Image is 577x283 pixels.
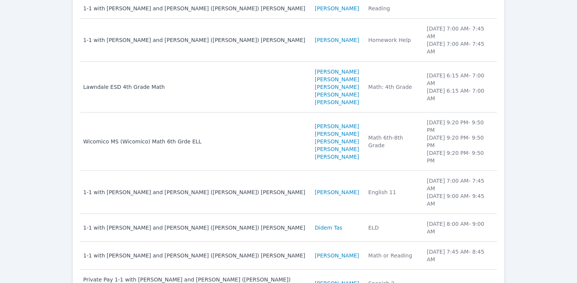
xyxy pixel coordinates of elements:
[80,242,497,270] tr: 1-1 with [PERSON_NAME] and [PERSON_NAME] ([PERSON_NAME]) [PERSON_NAME][PERSON_NAME]Math or Readin...
[83,224,306,232] div: 1-1 with [PERSON_NAME] and [PERSON_NAME] ([PERSON_NAME]) [PERSON_NAME]
[427,134,492,149] li: [DATE] 9:20 PM - 9:50 PM
[315,130,359,138] a: [PERSON_NAME]
[315,224,342,232] a: Didem Tas
[83,36,306,44] div: 1-1 with [PERSON_NAME] and [PERSON_NAME] ([PERSON_NAME]) [PERSON_NAME]
[427,40,492,55] li: [DATE] 7:00 AM - 7:45 AM
[427,220,492,235] li: [DATE] 8:00 AM - 9:00 AM
[315,122,359,130] a: [PERSON_NAME]
[368,188,417,196] div: English 11
[368,83,417,91] div: Math: 4th Grade
[315,188,359,196] a: [PERSON_NAME]
[427,149,492,164] li: [DATE] 9:20 PM - 9:50 PM
[368,134,417,149] div: Math 6th-8th Grade
[83,83,306,91] div: Lawndale ESD 4th Grade Math
[315,36,359,44] a: [PERSON_NAME]
[427,248,492,263] li: [DATE] 7:45 AM - 8:45 AM
[80,171,497,214] tr: 1-1 with [PERSON_NAME] and [PERSON_NAME] ([PERSON_NAME]) [PERSON_NAME][PERSON_NAME]English 11[DAT...
[83,138,306,145] div: Wicomico MS (Wicomico) Math 6th Grde ELL
[368,36,417,44] div: Homework Help
[315,153,359,161] a: [PERSON_NAME]
[83,188,306,196] div: 1-1 with [PERSON_NAME] and [PERSON_NAME] ([PERSON_NAME]) [PERSON_NAME]
[83,252,306,259] div: 1-1 with [PERSON_NAME] and [PERSON_NAME] ([PERSON_NAME]) [PERSON_NAME]
[315,138,359,145] a: [PERSON_NAME]
[315,83,359,91] a: [PERSON_NAME]
[368,252,417,259] div: Math or Reading
[83,5,306,12] div: 1-1 with [PERSON_NAME] and [PERSON_NAME] ([PERSON_NAME]) [PERSON_NAME]
[368,224,417,232] div: ELD
[368,5,417,12] div: Reading
[80,19,497,62] tr: 1-1 with [PERSON_NAME] and [PERSON_NAME] ([PERSON_NAME]) [PERSON_NAME][PERSON_NAME]Homework Help[...
[315,145,359,153] a: [PERSON_NAME]
[315,98,359,106] a: [PERSON_NAME]
[427,72,492,87] li: [DATE] 6:15 AM - 7:00 AM
[427,87,492,102] li: [DATE] 6:15 AM - 7:00 AM
[315,76,359,83] a: [PERSON_NAME]
[315,5,359,12] a: [PERSON_NAME]
[427,192,492,207] li: [DATE] 9:00 AM - 9:45 AM
[427,119,492,134] li: [DATE] 9:20 PM - 9:50 PM
[315,91,359,98] a: [PERSON_NAME]
[315,68,359,76] a: [PERSON_NAME]
[80,214,497,242] tr: 1-1 with [PERSON_NAME] and [PERSON_NAME] ([PERSON_NAME]) [PERSON_NAME]Didem TasELD[DATE] 8:00 AM-...
[80,113,497,171] tr: Wicomico MS (Wicomico) Math 6th Grde ELL[PERSON_NAME][PERSON_NAME][PERSON_NAME][PERSON_NAME][PERS...
[427,177,492,192] li: [DATE] 7:00 AM - 7:45 AM
[427,25,492,40] li: [DATE] 7:00 AM - 7:45 AM
[315,252,359,259] a: [PERSON_NAME]
[80,62,497,113] tr: Lawndale ESD 4th Grade Math[PERSON_NAME][PERSON_NAME][PERSON_NAME][PERSON_NAME][PERSON_NAME]Math:...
